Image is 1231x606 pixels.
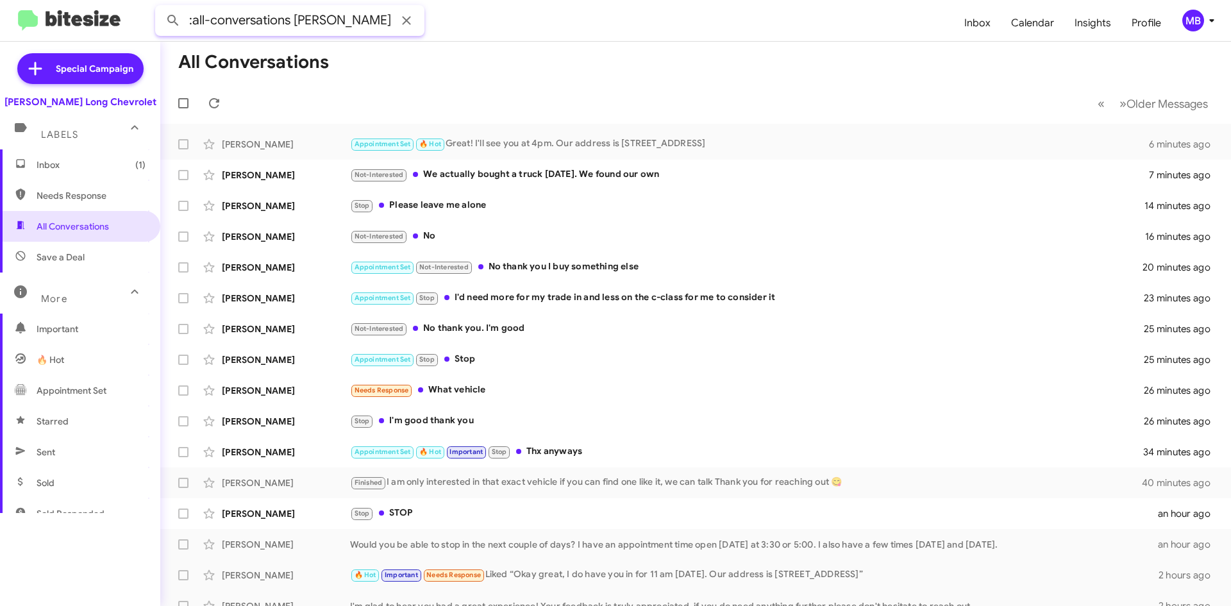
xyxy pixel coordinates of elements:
span: Appointment Set [355,140,411,148]
span: Appointment Set [355,294,411,302]
div: I'd need more for my trade in and less on the c-class for me to consider it [350,290,1144,305]
div: [PERSON_NAME] [222,138,350,151]
span: Important [385,571,418,579]
span: Appointment Set [355,448,411,456]
div: 20 minutes ago [1144,261,1221,274]
div: 26 minutes ago [1144,384,1221,397]
div: [PERSON_NAME] [222,507,350,520]
a: Profile [1121,4,1171,42]
div: Please leave me alone [350,198,1144,213]
button: Next [1112,90,1216,117]
a: Special Campaign [17,53,144,84]
div: 25 minutes ago [1144,323,1221,335]
div: an hour ago [1158,538,1221,551]
span: Labels [41,129,78,140]
div: 6 minutes ago [1149,138,1221,151]
div: 25 minutes ago [1144,353,1221,366]
button: Previous [1090,90,1112,117]
span: (1) [135,158,146,171]
div: [PERSON_NAME] [222,230,350,243]
span: Stop [492,448,507,456]
span: All Conversations [37,220,109,233]
button: MB [1171,10,1217,31]
div: [PERSON_NAME] [222,569,350,582]
div: Stop [350,352,1144,367]
span: Not-Interested [355,324,404,333]
span: Stop [355,417,370,425]
div: Great! I'll see you at 4pm. Our address is [STREET_ADDRESS] [350,137,1149,151]
span: Save a Deal [37,251,85,264]
div: 23 minutes ago [1144,292,1221,305]
span: Older Messages [1126,97,1208,111]
input: Search [155,5,424,36]
div: What vehicle [350,383,1144,398]
span: Sold [37,476,54,489]
span: Appointment Set [37,384,106,397]
div: 34 minutes ago [1144,446,1221,459]
span: Not-Interested [355,232,404,240]
div: Would you be able to stop in the next couple of days? I have an appointment time open [DATE] at 3... [350,538,1158,551]
span: More [41,293,67,305]
div: [PERSON_NAME] [222,292,350,305]
div: MB [1182,10,1204,31]
div: [PERSON_NAME] [222,261,350,274]
span: 🔥 Hot [355,571,376,579]
span: Not-Interested [419,263,469,271]
span: Stop [355,509,370,518]
div: I'm good thank you [350,414,1144,428]
div: [PERSON_NAME] Long Chevrolet [4,96,156,108]
span: Stop [419,294,435,302]
div: [PERSON_NAME] [222,446,350,459]
span: Stop [355,201,370,210]
a: Calendar [1001,4,1064,42]
span: Sold Responded [37,507,105,520]
div: We actually bought a truck [DATE]. We found our own [350,167,1149,182]
span: Important [37,323,146,335]
div: Thx anyways [350,444,1144,459]
a: Inbox [954,4,1001,42]
span: Appointment Set [355,263,411,271]
span: « [1098,96,1105,112]
div: 16 minutes ago [1145,230,1221,243]
div: 26 minutes ago [1144,415,1221,428]
div: an hour ago [1158,507,1221,520]
div: No thank you I buy something else [350,260,1144,274]
div: [PERSON_NAME] [222,415,350,428]
span: 🔥 Hot [37,353,64,366]
div: [PERSON_NAME] [222,476,350,489]
div: No thank you. I'm good [350,321,1144,336]
div: 2 hours ago [1159,569,1221,582]
div: 40 minutes ago [1144,476,1221,489]
div: [PERSON_NAME] [222,169,350,181]
div: I am only interested in that exact vehicle if you can find one like it, we can talk Thank you for... [350,475,1144,490]
span: 🔥 Hot [419,448,441,456]
span: Starred [37,415,69,428]
div: No [350,229,1145,244]
span: Finished [355,478,383,487]
a: Insights [1064,4,1121,42]
div: [PERSON_NAME] [222,323,350,335]
span: 🔥 Hot [419,140,441,148]
h1: All Conversations [178,52,329,72]
div: [PERSON_NAME] [222,384,350,397]
div: [PERSON_NAME] [222,538,350,551]
div: Liked “Okay great, I do have you in for 11 am [DATE]. Our address is [STREET_ADDRESS]” [350,568,1159,582]
span: Sent [37,446,55,459]
div: [PERSON_NAME] [222,353,350,366]
span: Important [449,448,483,456]
div: STOP [350,506,1158,521]
div: 7 minutes ago [1149,169,1221,181]
span: » [1119,96,1126,112]
div: 14 minutes ago [1144,199,1221,212]
nav: Page navigation example [1091,90,1216,117]
span: Appointment Set [355,355,411,364]
span: Stop [419,355,435,364]
div: [PERSON_NAME] [222,199,350,212]
span: Needs Response [355,386,409,394]
span: Not-Interested [355,171,404,179]
span: Needs Response [426,571,481,579]
span: Inbox [37,158,146,171]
